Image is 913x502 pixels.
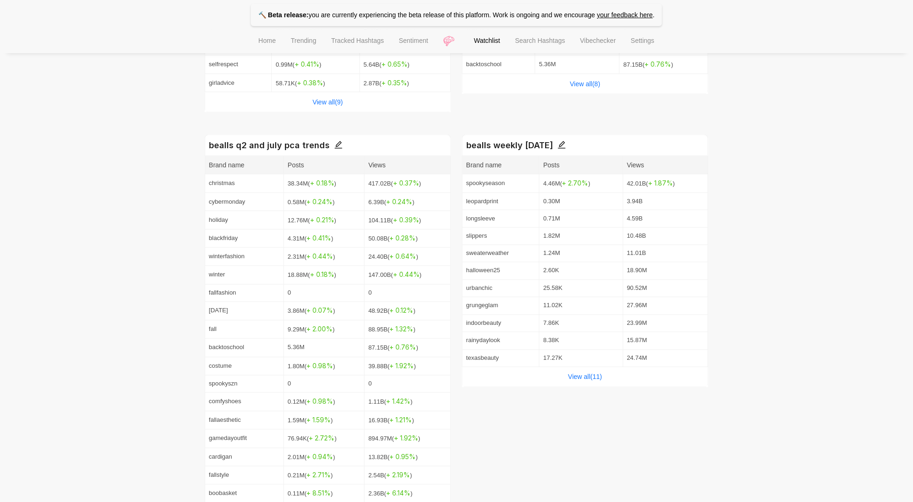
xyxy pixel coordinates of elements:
span: edit [334,141,343,149]
span: halloween25 [466,267,500,274]
span: ( ) [307,435,337,442]
span: + 0.35 % [381,79,407,87]
span: 0 [288,289,291,296]
span: 0.30M [543,198,560,205]
span: + 0.94 % [307,453,333,461]
span: 2.60K [543,267,559,274]
span: 39.88B [368,363,416,370]
span: ( ) [387,344,418,351]
span: 58.71K [276,80,325,87]
span: 0.12M [288,399,335,406]
span: ( ) [308,180,336,187]
span: spookyszn [209,380,237,387]
span: sweaterweather [466,250,509,257]
span: 42.01B [627,180,675,187]
span: ( ) [304,326,335,333]
span: + 0.44 % [393,271,420,279]
span: texasbeauty [466,355,499,362]
span: + 0.44 % [307,253,333,261]
span: ( ) [304,417,333,424]
span: 50.08B [368,235,418,242]
span: 0 [368,289,372,296]
span: 76.94K [288,435,337,442]
span: 417.02B [368,180,421,187]
span: slippers [466,233,487,240]
span: backtoschool [209,344,244,351]
span: 16.93B [368,417,414,424]
span: Settings [631,37,655,44]
span: ( ) [387,308,415,315]
span: 894.97M [368,435,420,442]
span: + 0.24 % [307,198,333,206]
span: ( ) [304,399,335,406]
span: ( ) [384,472,412,479]
span: + 1.87 % [648,179,673,187]
span: fallstyle [209,472,229,479]
span: 11.02K [543,302,562,309]
span: + 0.24 % [387,198,413,206]
span: gamedayoutfit [209,435,247,442]
span: Vibechecker [580,37,616,44]
span: + 0.76 % [645,60,671,68]
span: ( ) [384,490,413,497]
span: 2.54B [368,472,412,479]
span: + 0.28 % [390,234,416,242]
span: + 1.42 % [387,398,411,406]
strong: bealls weekly [DATE] [466,140,566,150]
span: leopardprint [466,198,498,205]
span: winterfashion [209,253,245,260]
span: + 1.21 % [390,416,412,424]
span: + 0.41 % [295,60,319,68]
span: ( ) [304,363,335,370]
span: 7.86K [543,320,559,327]
span: + 0.21 % [310,216,334,224]
span: + 8.51 % [307,489,331,497]
span: fall [209,326,217,333]
span: 17.27K [543,355,562,362]
span: urbanchic [466,285,492,292]
a: View all(9) [312,98,343,106]
span: fallaesthetic [209,417,241,424]
span: + 1.92 % [394,434,418,442]
span: 10.48B [627,233,646,240]
span: 15.87M [627,337,647,344]
th: Posts [539,156,623,174]
th: Brand name [205,156,284,174]
span: cardigan [209,454,232,461]
span: Home [258,37,276,44]
span: + 0.76 % [390,344,416,351]
span: ( ) [384,399,413,406]
span: Search Hashtags [515,37,565,44]
span: + 0.37 % [393,179,419,187]
span: 5.36M [539,61,556,68]
span: 0 [368,380,372,387]
th: Views [365,156,451,174]
span: [DATE] [209,307,228,314]
span: + 6.14 % [387,489,411,497]
strong: 🔨 Beta release: [258,11,309,19]
span: cybermonday [209,198,245,205]
span: ( ) [304,199,335,206]
span: 23.99M [627,320,647,327]
span: + 0.07 % [307,307,333,315]
span: 1.82M [543,233,560,240]
span: ( ) [392,435,421,442]
span: ( ) [304,254,335,261]
span: ( ) [304,454,335,461]
span: 38.34M [288,180,336,187]
p: you are currently experiencing the beta release of this platform. Work is ongoing and we encourage . [251,4,662,26]
span: 0.11M [288,490,333,497]
span: 2.31M [288,254,335,261]
span: + 1.92 % [390,362,414,370]
span: 4.59B [627,215,643,222]
span: girladvice [209,79,235,86]
span: selfrespect [209,61,238,68]
span: holiday [209,216,228,223]
span: ( ) [295,80,325,87]
span: ( ) [560,180,591,187]
span: 3.94B [627,198,643,205]
span: ( ) [387,254,418,261]
span: 12.76M [288,217,336,224]
span: ( ) [391,217,422,224]
span: grungeglam [466,302,498,309]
